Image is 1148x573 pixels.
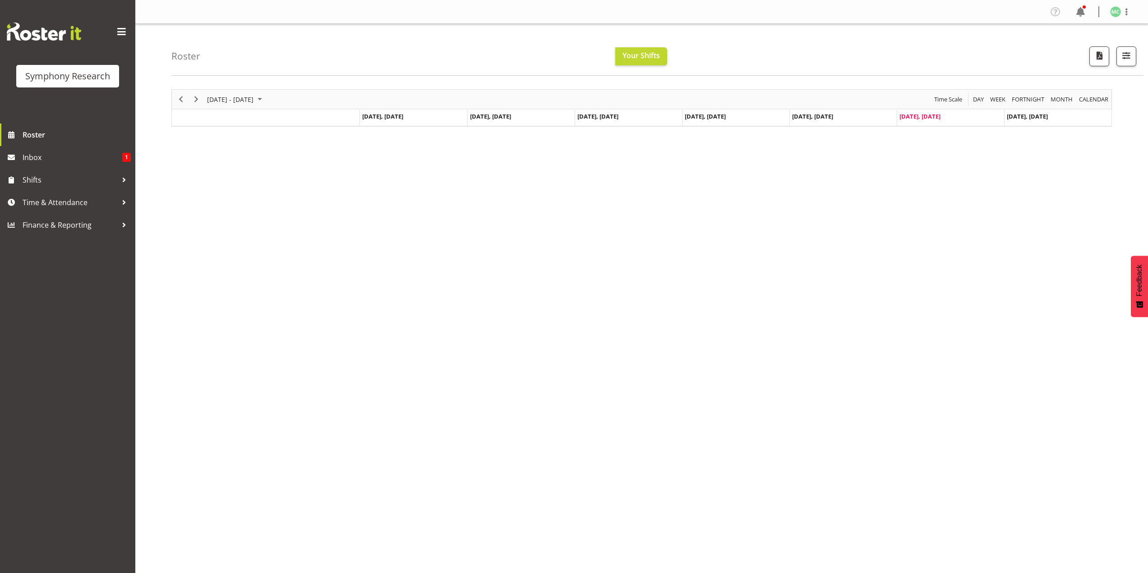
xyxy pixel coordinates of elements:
img: matthew-coleman1906.jpg [1110,6,1121,17]
span: Inbox [23,151,122,164]
span: Finance & Reporting [23,218,117,232]
button: Feedback - Show survey [1131,256,1148,317]
button: Download a PDF of the roster according to the set date range. [1089,46,1109,66]
span: Time & Attendance [23,196,117,209]
span: Shifts [23,173,117,187]
span: 1 [122,153,131,162]
span: Your Shifts [622,50,660,60]
div: Symphony Research [25,69,110,83]
span: Roster [23,128,131,142]
button: Filter Shifts [1116,46,1136,66]
img: Rosterit website logo [7,23,81,41]
button: Your Shifts [615,47,667,65]
h4: Roster [171,51,200,61]
span: Feedback [1135,265,1143,296]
